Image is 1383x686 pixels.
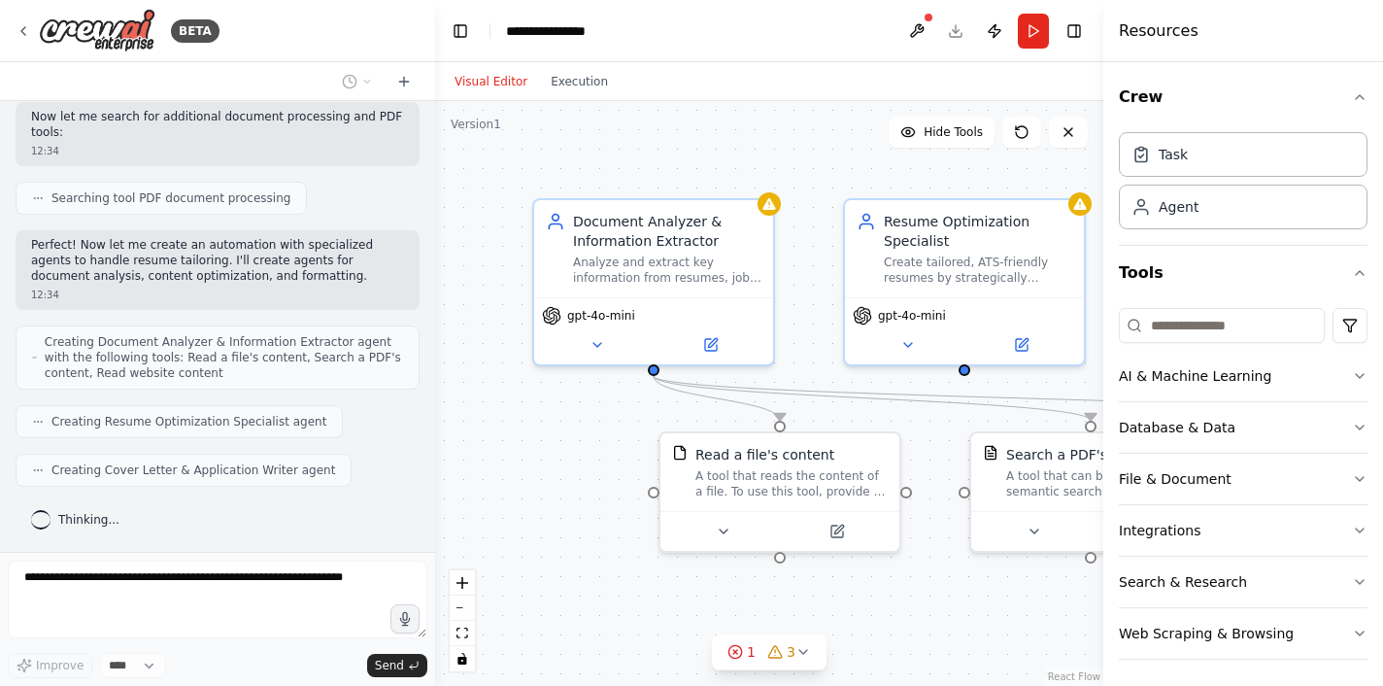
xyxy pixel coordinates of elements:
[924,124,983,140] span: Hide Tools
[1119,246,1367,300] button: Tools
[782,520,892,543] button: Open in side panel
[31,110,404,140] p: Now let me search for additional document processing and PDF tools:
[450,596,475,621] button: zoom out
[31,238,404,284] p: Perfect! Now let me create an automation with specialized agents to handle resume tailoring. I'll...
[712,635,826,670] button: 13
[58,512,119,528] span: Thinking...
[1119,70,1367,124] button: Crew
[747,642,756,662] span: 1
[1119,351,1367,401] button: AI & Machine Learning
[1093,520,1202,543] button: Open in side panel
[658,431,901,553] div: FileReadToolRead a file's contentA tool that reads the content of a file. To use this tool, provi...
[573,255,761,286] div: Analyze and extract key information from resumes, job descriptions, and supporting documents (PDF...
[36,658,84,673] span: Improve
[787,642,795,662] span: 3
[51,414,326,429] span: Creating Resume Optimization Specialist agent
[1159,145,1188,164] div: Task
[966,333,1076,357] button: Open in side panel
[573,212,761,251] div: Document Analyzer & Information Extractor
[567,308,635,324] span: gpt-4o-mini
[884,255,1072,286] div: Create tailored, ATS-friendly resumes by strategically matching candidate experience with job req...
[983,445,998,461] img: PDFSearchTool
[532,198,775,366] div: Document Analyzer & Information ExtractorAnalyze and extract key information from resumes, job de...
[506,21,606,41] nav: breadcrumb
[447,17,474,45] button: Hide left sidebar
[375,658,404,673] span: Send
[878,308,946,324] span: gpt-4o-mini
[31,144,404,158] div: 12:34
[1119,608,1367,659] button: Web Scraping & Browsing
[1119,505,1367,556] button: Integrations
[672,445,688,461] img: FileReadTool
[367,654,427,677] button: Send
[334,70,381,93] button: Switch to previous chat
[450,570,475,671] div: React Flow controls
[656,333,765,357] button: Open in side panel
[39,9,155,52] img: Logo
[390,604,420,634] button: Click to speak your automation idea
[695,445,834,464] div: Read a file's content
[1061,17,1088,45] button: Hide right sidebar
[443,70,539,93] button: Visual Editor
[45,334,403,381] span: Creating Document Analyzer & Information Extractor agent with the following tools: Read a file's ...
[843,198,1086,366] div: Resume Optimization SpecialistCreate tailored, ATS-friendly resumes by strategically matching can...
[1119,454,1367,504] button: File & Document
[1119,19,1198,43] h4: Resources
[450,646,475,671] button: toggle interactivity
[889,117,995,148] button: Hide Tools
[1119,557,1367,607] button: Search & Research
[51,190,290,206] span: Searching tool PDF document processing
[1119,124,1367,245] div: Crew
[539,70,620,93] button: Execution
[450,621,475,646] button: fit view
[31,288,404,302] div: 12:34
[1119,300,1367,675] div: Tools
[969,431,1212,553] div: PDFSearchToolSearch a PDF's contentA tool that can be used to semantic search a query from a PDF'...
[8,653,92,678] button: Improve
[388,70,420,93] button: Start a new chat
[171,19,219,43] div: BETA
[695,468,888,499] div: A tool that reads the content of a file. To use this tool, provide a 'file_path' parameter with t...
[1006,468,1198,499] div: A tool that can be used to semantic search a query from a PDF's content.
[1119,402,1367,453] button: Database & Data
[884,212,1072,251] div: Resume Optimization Specialist
[51,463,335,478] span: Creating Cover Letter & Application Writer agent
[644,376,790,421] g: Edge from 2424eaa6-e744-4a97-b2e0-a8b54c7afc26 to d9ad69ec-7f50-43df-87c4-55c9b4d6e110
[451,117,501,132] div: Version 1
[1159,197,1198,217] div: Agent
[1048,671,1100,682] a: React Flow attribution
[1006,445,1164,464] div: Search a PDF's content
[450,570,475,596] button: zoom in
